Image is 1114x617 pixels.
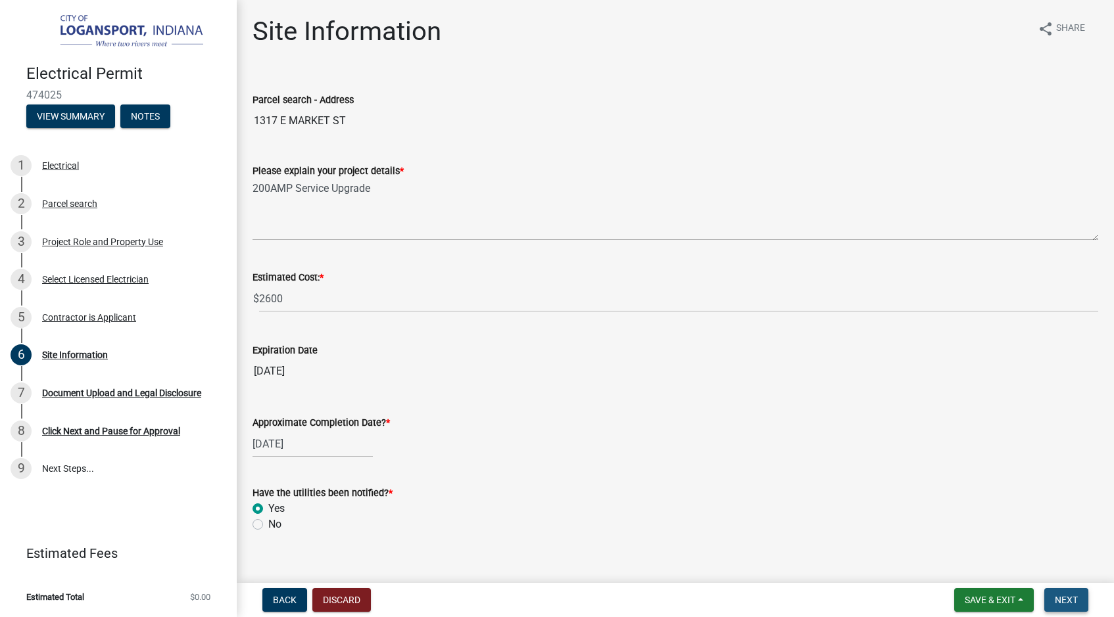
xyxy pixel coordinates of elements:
div: 9 [11,458,32,479]
label: Please explain your project details [253,167,404,176]
div: 1 [11,155,32,176]
span: Share [1056,21,1085,37]
a: Estimated Fees [11,540,216,566]
div: 8 [11,421,32,442]
div: Click Next and Pause for Approval [42,426,180,436]
label: Expiration Date [253,346,318,355]
button: View Summary [26,104,115,128]
label: Yes [268,501,285,516]
label: Have the utilities been notified? [253,489,393,498]
div: 3 [11,231,32,252]
div: Select Licensed Electrician [42,275,149,284]
wm-modal-confirm: Summary [26,112,115,122]
h1: Site Information [253,16,441,47]
button: Discard [312,588,371,612]
span: $ [253,285,260,312]
div: 5 [11,307,32,328]
button: Back [262,588,307,612]
div: Document Upload and Legal Disclosure [42,388,201,398]
span: Save & Exit [965,595,1015,605]
label: Approximate Completion Date? [253,419,390,428]
img: City of Logansport, Indiana [26,14,216,51]
span: 474025 [26,89,210,101]
button: Save & Exit [954,588,1034,612]
input: mm/dd/yyyy [253,430,373,457]
button: shareShare [1027,16,1096,41]
button: Notes [120,104,170,128]
div: 2 [11,193,32,214]
div: 7 [11,382,32,403]
div: 4 [11,269,32,290]
span: $0.00 [190,593,210,601]
label: Estimated Cost: [253,273,324,283]
button: Next [1044,588,1088,612]
div: Project Role and Property Use [42,237,163,246]
div: Electrical [42,161,79,170]
div: Contractor is Applicant [42,313,136,322]
span: Next [1055,595,1078,605]
div: Parcel search [42,199,97,208]
h4: Electrical Permit [26,64,226,83]
span: Estimated Total [26,593,84,601]
div: Site Information [42,350,108,359]
div: 6 [11,344,32,365]
wm-modal-confirm: Notes [120,112,170,122]
label: Parcel search - Address [253,96,354,105]
i: share [1038,21,1053,37]
span: Back [273,595,297,605]
label: No [268,516,281,532]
